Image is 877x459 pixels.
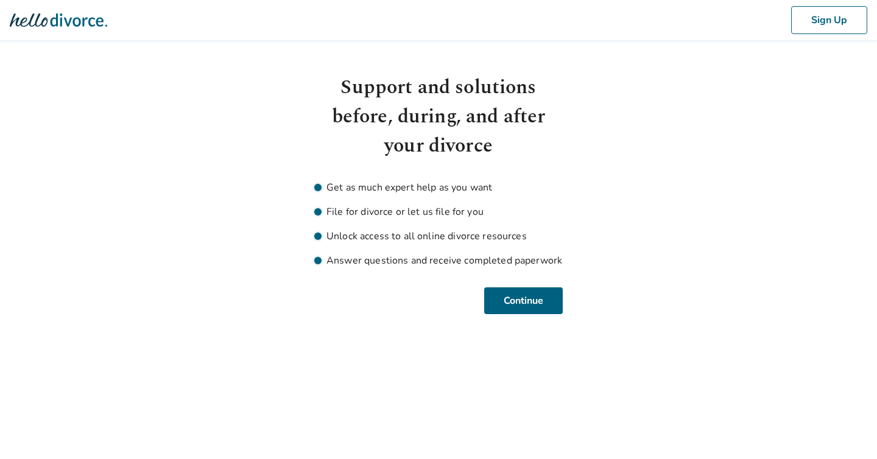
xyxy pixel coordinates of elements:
[314,205,563,219] li: File for divorce or let us file for you
[791,6,867,34] button: Sign Up
[314,253,563,268] li: Answer questions and receive completed paperwork
[10,8,107,32] img: Hello Divorce Logo
[314,180,563,195] li: Get as much expert help as you want
[314,229,563,244] li: Unlock access to all online divorce resources
[314,73,563,161] h1: Support and solutions before, during, and after your divorce
[484,287,563,314] button: Continue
